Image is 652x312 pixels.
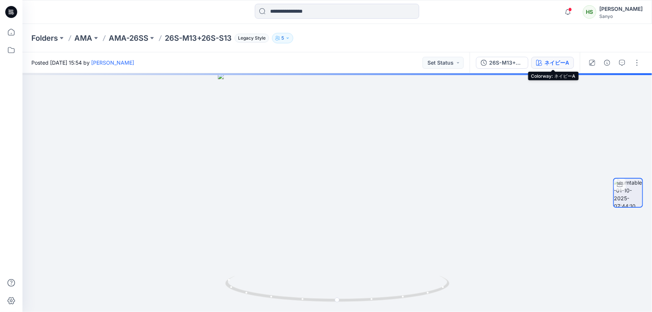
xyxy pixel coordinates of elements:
button: 5 [272,33,293,43]
img: turntable-01-10-2025-07:44:10 [614,179,642,207]
a: [PERSON_NAME] [91,59,134,66]
button: Details [601,57,613,69]
div: Sanyo [599,13,643,19]
div: ネイビーA [544,59,569,67]
button: Legacy Style [232,33,269,43]
a: AMA [74,33,92,43]
div: [PERSON_NAME] [599,4,643,13]
p: 5 [281,34,284,42]
span: Posted [DATE] 15:54 by [31,59,134,67]
a: Folders [31,33,58,43]
button: ネイビーA [531,57,574,69]
p: 26S-M13+26S-S13 [165,33,232,43]
a: AMA-26SS [109,33,148,43]
div: 26S-M13+26S-S13 [489,59,523,67]
div: HS [583,5,596,19]
button: 26S-M13+26S-S13 [476,57,528,69]
span: Legacy Style [235,34,269,43]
